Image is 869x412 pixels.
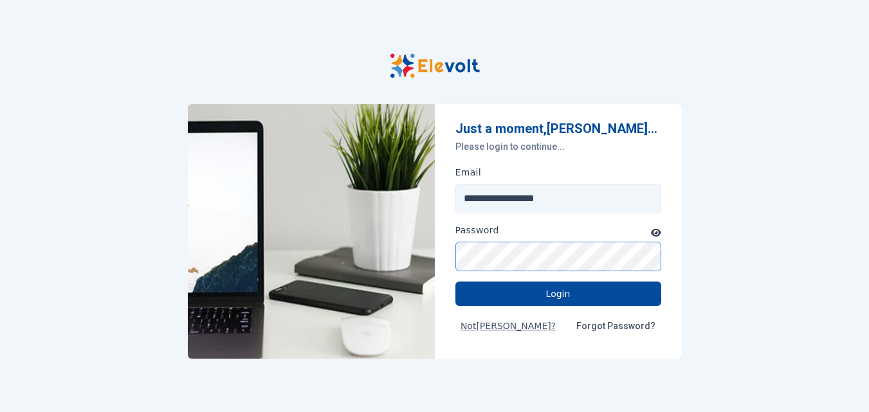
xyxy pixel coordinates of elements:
button: Login [455,282,661,306]
p: Just a moment, [PERSON_NAME] ... [455,120,661,138]
iframe: Chat Widget [805,350,869,412]
img: Elevolt [188,104,435,359]
button: Not[PERSON_NAME]? [450,314,566,338]
label: Email [455,166,482,179]
img: Elevolt [390,53,480,78]
p: Please login to continue... [455,140,661,153]
a: Forgot Password? [566,314,666,338]
label: Password [455,224,499,237]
